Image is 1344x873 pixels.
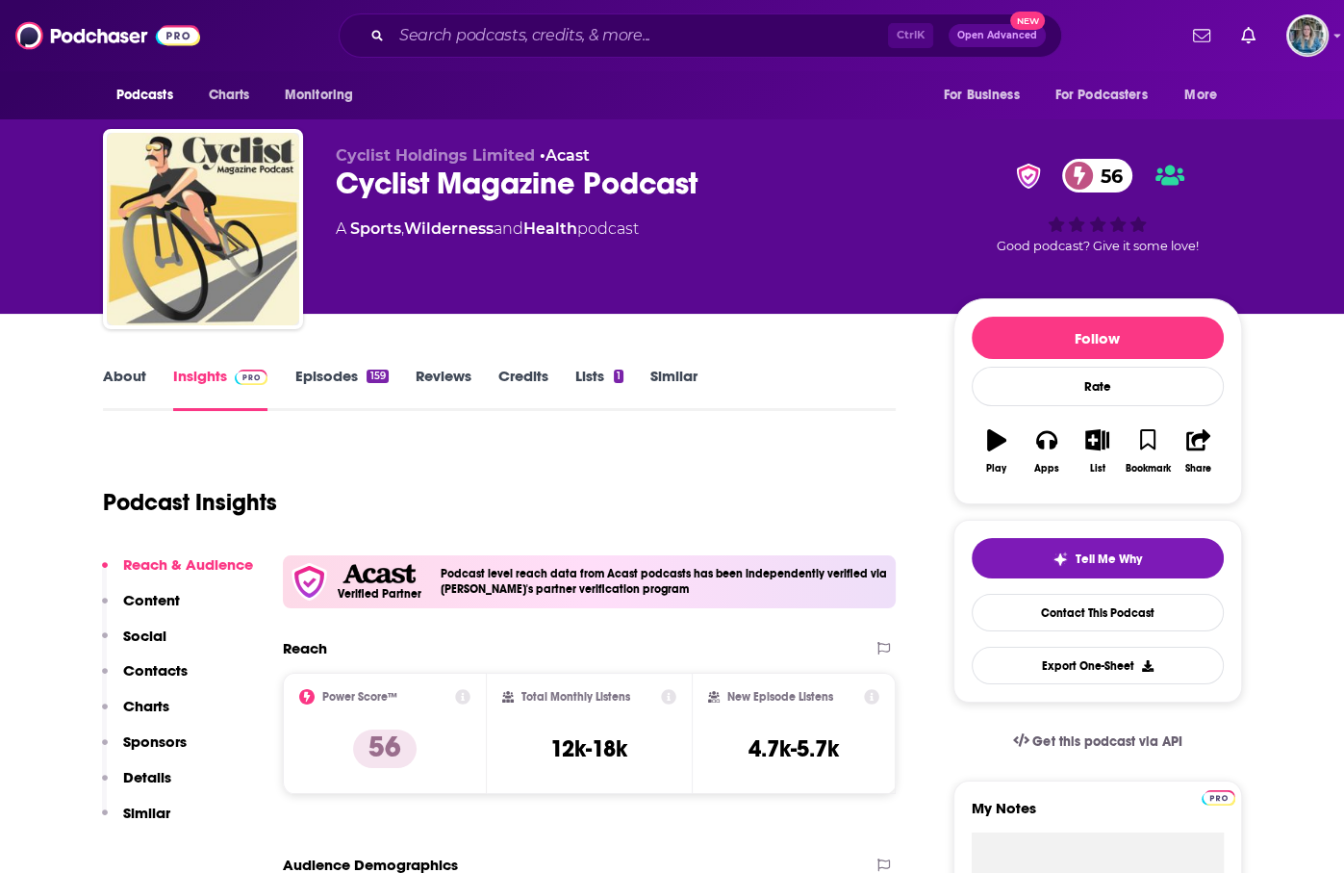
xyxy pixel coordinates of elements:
button: Open AdvancedNew [949,24,1046,47]
a: Contact This Podcast [972,594,1224,631]
button: Charts [102,697,169,732]
a: Show notifications dropdown [1233,19,1263,52]
a: Wilderness [404,219,494,238]
span: • [540,146,590,165]
button: Sponsors [102,732,187,768]
a: Episodes159 [294,367,388,411]
a: Similar [650,367,697,411]
button: Similar [102,804,170,839]
span: , [401,219,404,238]
span: Good podcast? Give it some love! [997,239,1199,253]
a: Show notifications dropdown [1185,19,1218,52]
div: 1 [614,370,623,383]
span: Logged in as EllaDavidson [1286,14,1329,57]
div: Share [1185,463,1211,475]
button: Details [102,768,171,804]
a: Lists1 [575,367,623,411]
img: Podchaser Pro [1202,790,1235,806]
span: Monitoring [285,82,353,109]
span: More [1184,82,1217,109]
label: My Notes [972,799,1224,833]
a: Sports [350,219,401,238]
button: open menu [1043,77,1176,114]
input: Search podcasts, credits, & more... [392,20,888,51]
a: Credits [498,367,548,411]
img: Acast [342,564,416,584]
p: Similar [123,804,170,822]
span: 56 [1081,159,1132,193]
span: Podcasts [116,82,173,109]
button: Reach & Audience [102,555,253,591]
a: About [103,367,146,411]
button: open menu [271,77,378,114]
button: Show profile menu [1286,14,1329,57]
h3: 4.7k-5.7k [748,734,839,763]
p: Contacts [123,661,188,680]
a: InsightsPodchaser Pro [173,367,268,411]
span: and [494,219,523,238]
a: Acast [545,146,590,165]
img: verfied icon [291,563,328,601]
p: Social [123,627,166,645]
a: Reviews [416,367,471,411]
div: 159 [367,370,388,383]
a: Health [523,219,577,238]
span: Get this podcast via API [1032,733,1181,750]
h2: New Episode Listens [727,690,833,704]
button: Bookmark [1123,417,1173,486]
button: Social [102,627,166,662]
p: 56 [353,730,417,768]
button: Content [102,591,180,627]
a: Charts [196,77,262,114]
button: Share [1173,417,1223,486]
button: Apps [1022,417,1072,486]
div: List [1090,463,1105,475]
p: Content [123,591,180,609]
p: Sponsors [123,732,187,751]
button: Follow [972,317,1224,359]
button: Play [972,417,1022,486]
a: Pro website [1202,787,1235,806]
span: Open Advanced [957,31,1037,40]
button: open menu [103,77,198,114]
button: Export One-Sheet [972,647,1224,684]
span: New [1010,12,1045,30]
h2: Power Score™ [322,690,397,704]
img: Cyclist Magazine Podcast [107,133,299,325]
span: Charts [209,82,250,109]
div: Search podcasts, credits, & more... [339,13,1062,58]
h2: Total Monthly Listens [521,690,630,704]
img: verified Badge [1010,164,1047,189]
div: Rate [972,367,1224,406]
a: Get this podcast via API [998,718,1198,765]
span: Ctrl K [888,23,933,48]
a: 56 [1062,159,1132,193]
span: For Podcasters [1055,82,1148,109]
div: A podcast [336,218,639,241]
button: open menu [1171,77,1241,114]
span: For Business [944,82,1020,109]
div: verified Badge56Good podcast? Give it some love! [953,146,1242,266]
p: Reach & Audience [123,555,253,574]
div: Bookmark [1125,463,1170,475]
h4: Podcast level reach data from Acast podcasts has been independently verified via [PERSON_NAME]'s ... [441,567,889,596]
div: Apps [1034,463,1059,475]
span: Cyclist Holdings Limited [336,146,535,165]
img: User Profile [1286,14,1329,57]
h5: Verified Partner [338,588,421,600]
img: Podchaser Pro [235,370,268,385]
h3: 12k-18k [550,734,627,763]
img: tell me why sparkle [1052,552,1068,567]
span: Tell Me Why [1076,552,1142,567]
div: Play [986,463,1006,475]
h2: Reach [283,639,327,657]
button: List [1072,417,1122,486]
img: Podchaser - Follow, Share and Rate Podcasts [15,17,200,54]
h1: Podcast Insights [103,488,277,517]
button: Contacts [102,661,188,697]
button: open menu [930,77,1044,114]
button: tell me why sparkleTell Me Why [972,538,1224,578]
p: Charts [123,697,169,715]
